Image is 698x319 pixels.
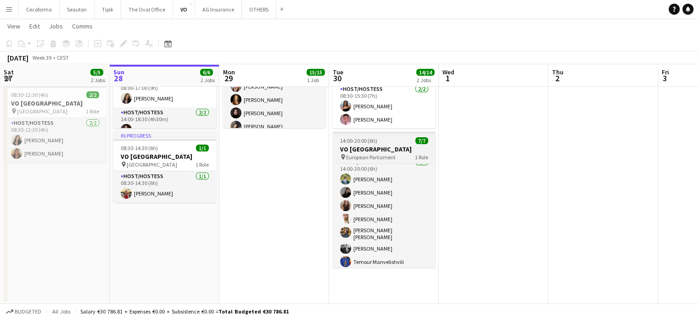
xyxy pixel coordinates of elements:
span: All jobs [50,308,73,315]
span: 15/15 [307,69,325,76]
span: 14/14 [416,69,435,76]
app-card-role: Host/Hostess1/108:00-17:00 (9h)[PERSON_NAME] [113,76,216,107]
button: Seauton [60,0,95,18]
div: 2 Jobs [417,77,434,84]
span: View [7,22,20,30]
span: Comms [72,22,93,30]
app-card-role: Host/Hostess2/208:30-15:30 (7h)[PERSON_NAME][PERSON_NAME] [333,84,436,129]
app-card-role: Host/Hostess2/208:30-12:30 (4h)[PERSON_NAME][PERSON_NAME] [4,118,106,162]
a: Jobs [45,20,67,32]
span: 14:00-20:00 (6h) [340,137,377,144]
span: Thu [552,68,564,76]
span: 29 [222,73,235,84]
span: 1/1 [196,145,209,151]
app-job-card: 08:30-12:30 (4h)2/2VO [GEOGRAPHIC_DATA] [GEOGRAPHIC_DATA]1 RoleHost/Hostess2/208:30-12:30 (4h)[PE... [4,86,106,162]
span: 1 Role [86,108,99,115]
span: Wed [442,68,454,76]
span: Sat [4,68,14,76]
div: CEST [57,54,69,61]
button: OTHERS [242,0,276,18]
span: European Parliament [346,154,396,161]
span: 5/5 [90,69,103,76]
span: 2/2 [86,91,99,98]
span: 6/6 [200,69,213,76]
button: Tipik [95,0,121,18]
span: 1 [441,73,454,84]
app-job-card: In progress08:30-14:30 (6h)1/1VO [GEOGRAPHIC_DATA] [GEOGRAPHIC_DATA]1 RoleHost/Hostess1/108:30-14... [113,132,216,202]
div: In progress [113,132,216,139]
a: View [4,20,24,32]
button: Cecoforma [19,0,60,18]
app-card-role: Host/Hostess1/108:30-14:30 (6h)[PERSON_NAME] [113,171,216,202]
a: Comms [68,20,96,32]
div: Salary €30 786.81 + Expenses €0.00 + Subsistence €0.00 = [80,308,289,315]
span: [GEOGRAPHIC_DATA] [127,161,177,168]
span: 7/7 [415,137,428,144]
span: 30 [331,73,343,84]
span: Week 39 [30,54,53,61]
span: Mon [223,68,235,76]
span: 1 Role [195,161,209,168]
span: 28 [112,73,124,84]
a: Edit [26,20,44,32]
div: 2 Jobs [201,77,215,84]
button: Budgeted [5,307,43,317]
span: Tue [333,68,343,76]
div: 1 Job [307,77,324,84]
span: Fri [662,68,669,76]
span: 08:30-12:30 (4h) [11,91,48,98]
button: VO [173,0,195,18]
span: Edit [29,22,40,30]
button: The Oval Office [121,0,173,18]
span: [GEOGRAPHIC_DATA] [17,108,67,115]
div: 2 Jobs [91,77,105,84]
span: Jobs [49,22,63,30]
span: 3 [660,73,669,84]
span: Total Budgeted €30 786.81 [218,308,289,315]
span: Budgeted [15,308,41,315]
h3: VO [GEOGRAPHIC_DATA] [113,152,216,161]
app-job-card: 14:00-20:00 (6h)7/7VO [GEOGRAPHIC_DATA] European Parliament1 RoleHost/Hostess7/714:00-20:00 (6h)[... [333,132,436,268]
app-card-role: Host/Hostess7/714:00-20:00 (6h)[PERSON_NAME][PERSON_NAME][PERSON_NAME][PERSON_NAME][PERSON_NAME] ... [333,157,436,271]
h3: VO [GEOGRAPHIC_DATA] [4,99,106,107]
span: 08:30-14:30 (6h) [121,145,158,151]
h3: VO [GEOGRAPHIC_DATA] [333,145,436,153]
app-card-role: Host/Hostess2/214:00-18:30 (4h30m)[PERSON_NAME] [113,107,216,152]
button: AG Insurance [195,0,242,18]
span: 1 Role [415,154,428,161]
span: Sun [113,68,124,76]
span: 27 [2,73,14,84]
div: [DATE] [7,53,28,62]
span: 2 [551,73,564,84]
